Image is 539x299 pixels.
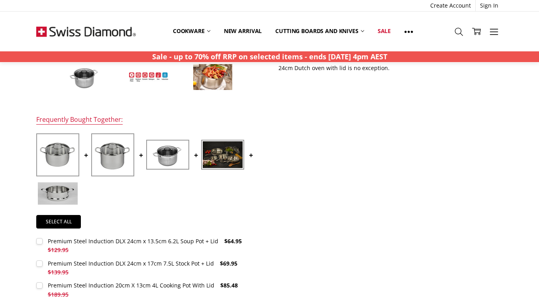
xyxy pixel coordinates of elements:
[48,268,69,276] span: $139.95
[220,260,237,267] span: $69.95
[193,64,233,91] img: Premium Steel Induction 24cm X 13.5cm 6.2L Cooking Pot With Lid
[38,135,78,175] img: Copy of Premium Steel DLX - 6.2 Litre (9.5") Stainless Steel Soup Pot | Swiss Diamond
[371,22,398,40] a: Sale
[93,135,133,175] img: Premium Steel DLX - 7.5 Litre (9.5") Stainless Steel Stock Pot + Lid | Swiss Diamond
[217,22,269,40] a: New arrival
[36,215,81,229] a: Select all
[129,72,169,82] img: Premium Steel Induction 24cm X 13.5cm 6.2L Cooking Pot With Lid
[48,246,69,254] span: $129.95
[36,115,123,125] div: Frequently Bought Together:
[148,141,188,168] img: Premium Steel Induction 20cm X 13cm 4L Cooking Pot With Lid
[203,141,243,168] img: Premium Steel DLX 6 pc cookware set
[36,12,136,51] img: Free Shipping On Every Order
[48,237,218,245] div: Premium Steel Induction DLX 24cm x 13.5cm 6.2L Soup Pot + Lid
[65,64,104,91] img: Premium Steel Induction 24cm X 13.5cm 6.2L Cooking Pot With Lid
[152,52,387,61] strong: Sale - up to 70% off RRP on selected items - ends [DATE] 4pm AEST
[48,260,214,267] div: Premium Steel Induction DLX 24cm x 17cm 7.5L Stock Pot + Lid
[398,22,420,40] a: Show All
[220,281,238,289] span: $85.48
[48,281,214,289] div: Premium Steel Induction 20cm X 13cm 4L Cooking Pot With Lid
[269,22,371,40] a: Cutting boards and knives
[224,237,242,245] span: $64.95
[38,182,78,205] img: Premium Steel Induction DLX 24cm Steamer (No Lid)
[48,291,69,298] span: $189.95
[166,22,217,40] a: Cookware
